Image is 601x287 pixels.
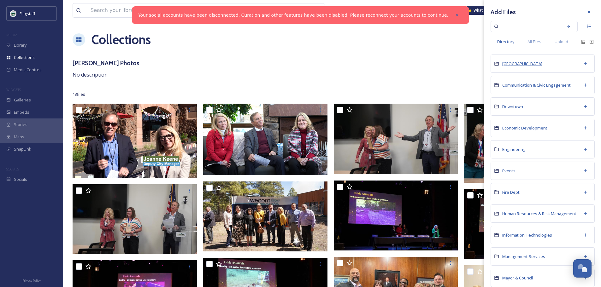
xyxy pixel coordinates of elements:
[14,42,27,48] span: Library
[6,167,19,171] span: SOCIALS
[14,176,27,182] span: Socials
[22,276,41,284] a: Privacy Policy
[73,184,197,254] img: DSC04181.JPG
[334,104,458,174] img: DSC04163-edit.JPG
[73,71,108,78] span: No description
[527,39,541,45] span: All Files
[6,87,21,92] span: WIDGETS
[14,109,29,115] span: Embeds
[87,3,273,17] input: Search your library
[285,4,321,16] a: View all files
[464,104,588,183] img: DSC04156-edit.JPG
[203,104,327,175] img: Holiday message.png
[20,11,35,16] span: Flagstaff
[502,146,526,152] span: Engineering
[502,254,545,259] span: Management Services
[502,104,523,109] span: Downtown
[73,59,139,68] h3: [PERSON_NAME] Photos
[203,181,327,251] img: DSC02176.JPG
[91,30,151,49] a: Collections
[14,134,24,140] span: Maps
[14,55,35,60] span: Collections
[491,8,516,17] h3: Add Files
[502,82,571,88] span: Communication & Civic Engagement
[14,146,31,152] span: SnapLink
[14,67,42,73] span: Media Centres
[573,259,592,278] button: Open Chat
[502,211,576,216] span: Human Resources & Risk Management
[10,10,16,17] img: images%20%282%29.jpeg
[502,168,516,174] span: Events
[22,278,41,283] span: Privacy Policy
[502,275,533,281] span: Mayor & Council
[502,232,552,238] span: Information Technologies
[73,104,197,178] img: Joanne Photo 2.png
[502,189,521,195] span: Fire Dept.
[73,91,85,97] span: 13 file s
[14,122,27,128] span: Stories
[497,39,514,45] span: Directory
[334,181,458,250] img: DSC01702.JPG
[464,189,588,259] img: DSC01701.JPG
[138,12,448,19] a: Your social accounts have been disconnected. Curation and other features have been disabled. Plea...
[502,125,547,131] span: Economic Development
[555,39,568,45] span: Upload
[502,61,542,66] span: [GEOGRAPHIC_DATA]
[6,32,17,37] span: MEDIA
[14,97,31,103] span: Galleries
[467,6,498,15] a: What's New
